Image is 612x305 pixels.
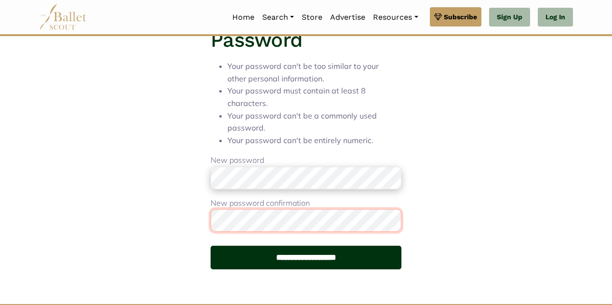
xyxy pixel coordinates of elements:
a: Sign Up [489,8,530,27]
li: Your password can't be a commonly used password. [227,110,392,134]
li: Your password must contain at least 8 characters. [227,85,392,109]
a: Store [298,7,326,27]
a: Home [228,7,258,27]
p: New password confirmation [211,197,401,232]
a: Subscribe [430,7,481,27]
a: Resources [369,7,422,27]
img: gem.svg [434,12,442,22]
li: Your password can't be too similar to your other personal information. [227,60,392,85]
a: Log In [538,8,573,27]
a: Search [258,7,298,27]
li: Your password can't be entirely numeric. [227,134,392,147]
a: Advertise [326,7,369,27]
span: Subscribe [444,12,477,22]
p: New password [211,154,401,189]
